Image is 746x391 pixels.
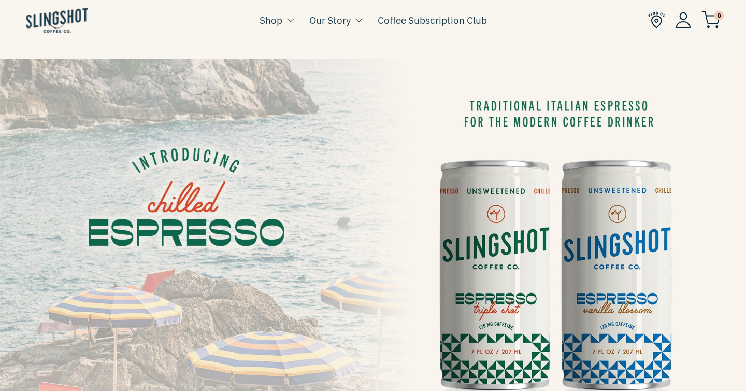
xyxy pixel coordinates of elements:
[378,12,487,28] a: Coffee Subscription Club
[701,13,720,26] a: 0
[648,11,665,29] img: Find Us
[701,11,720,29] img: cart
[714,11,724,20] span: 0
[676,12,691,28] img: Account
[260,12,282,28] a: Shop
[309,12,351,28] a: Our Story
